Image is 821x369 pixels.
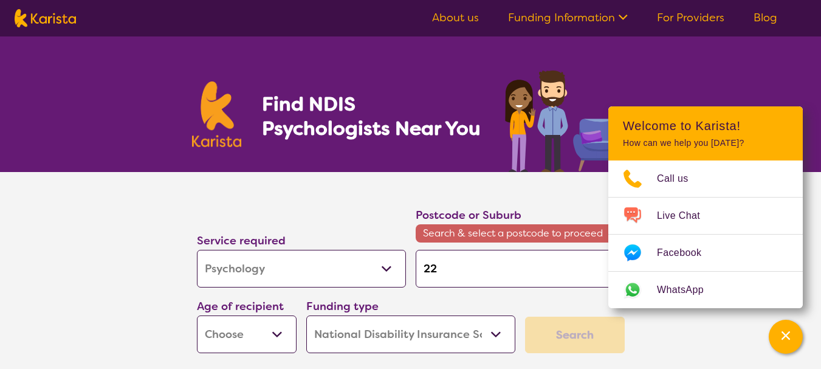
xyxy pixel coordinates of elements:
[192,81,242,147] img: Karista logo
[657,170,703,188] span: Call us
[416,250,625,288] input: Type
[306,299,379,314] label: Funding type
[501,66,630,172] img: psychology
[754,10,777,25] a: Blog
[15,9,76,27] img: Karista logo
[657,207,715,225] span: Live Chat
[432,10,479,25] a: About us
[657,10,724,25] a: For Providers
[657,244,716,262] span: Facebook
[197,299,284,314] label: Age of recipient
[416,208,521,222] label: Postcode or Suburb
[657,281,718,299] span: WhatsApp
[769,320,803,354] button: Channel Menu
[608,160,803,308] ul: Choose channel
[623,119,788,133] h2: Welcome to Karista!
[197,233,286,248] label: Service required
[623,138,788,148] p: How can we help you [DATE]?
[608,106,803,308] div: Channel Menu
[416,224,625,243] span: Search & select a postcode to proceed
[262,92,487,140] h1: Find NDIS Psychologists Near You
[608,272,803,308] a: Web link opens in a new tab.
[508,10,628,25] a: Funding Information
